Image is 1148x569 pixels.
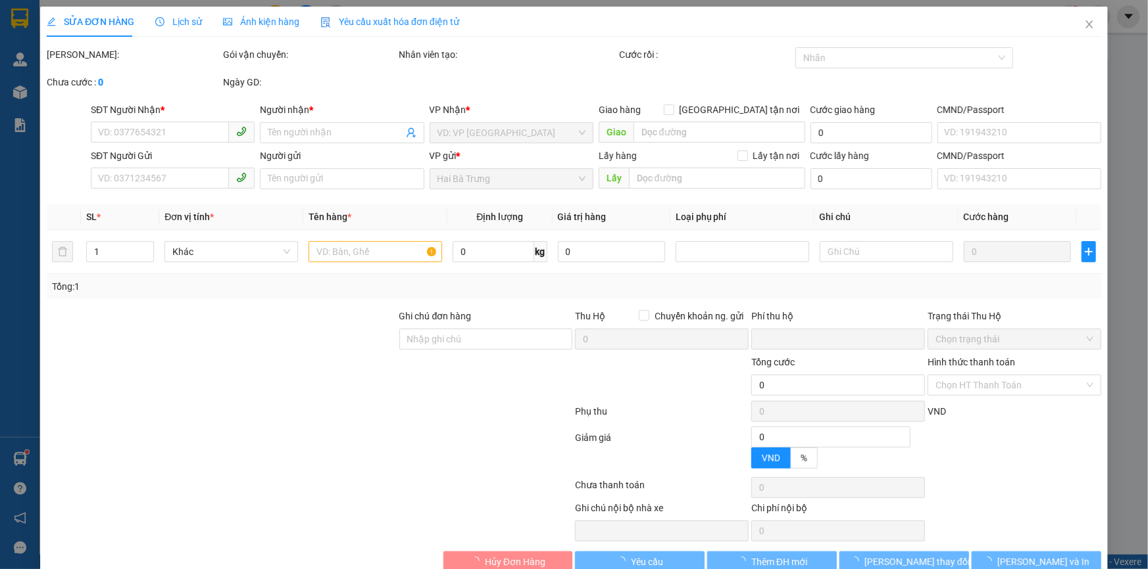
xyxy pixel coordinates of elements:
div: Ngày GD: [223,75,397,89]
button: Close [1071,7,1108,43]
span: Thu Hộ [575,311,605,321]
span: Chọn trạng thái [936,329,1093,349]
div: CMND/Passport [937,148,1101,163]
span: Lấy hàng [599,150,637,161]
span: Đơn vị tính [164,212,214,222]
span: [GEOGRAPHIC_DATA] tận nơi [674,102,805,117]
label: Cước giao hàng [811,104,876,115]
span: kg [534,241,547,262]
span: plus [1082,246,1095,257]
span: Hủy Đơn Hàng [485,555,545,569]
div: Chưa thanh toán [574,478,751,501]
div: Phụ thu [574,404,751,427]
input: Dọc đường [634,122,805,143]
span: Yêu cầu [631,555,663,569]
span: Giao [599,122,634,143]
span: SỬA ĐƠN HÀNG [47,16,134,27]
span: Thêm ĐH mới [751,555,807,569]
input: 0 [964,241,1071,262]
span: loading [850,557,864,566]
input: Cước giao hàng [811,122,932,143]
span: SL [86,212,97,222]
span: user-add [406,127,416,138]
span: Lịch sử [155,16,202,27]
span: [PERSON_NAME] thay đổi [864,555,970,569]
span: loading [737,557,751,566]
span: loading [616,557,631,566]
div: Phí thu hộ [751,309,925,329]
th: Loại phụ phí [670,204,814,230]
div: Giảm giá [574,430,751,474]
span: clock-circle [155,17,164,26]
input: Ghi chú đơn hàng [399,329,573,350]
th: Ghi chú [814,204,959,230]
input: Dọc đường [629,168,805,189]
span: close [1084,19,1095,30]
label: Cước lấy hàng [811,150,870,161]
label: Hình thức thanh toán [928,357,1015,367]
span: edit [47,17,56,26]
span: Định lượng [476,212,523,222]
button: delete [52,241,73,262]
span: loading [984,557,998,566]
button: plus [1082,241,1096,262]
span: Chuyển khoản ng. gửi [649,309,749,323]
span: VP Nhận [430,104,466,115]
span: Ảnh kiện hàng [223,16,299,27]
span: phone [236,126,247,137]
label: Ghi chú đơn hàng [399,311,472,321]
div: CMND/Passport [937,102,1101,117]
div: Tổng: 1 [52,279,443,294]
div: Cước rồi : [619,47,793,62]
span: picture [223,17,232,26]
span: % [801,453,807,463]
div: [PERSON_NAME]: [47,47,220,62]
div: Chưa cước : [47,75,220,89]
span: [PERSON_NAME] và In [998,555,1090,569]
img: icon [320,17,331,28]
div: VP gửi [430,148,593,163]
span: Tên hàng [309,212,351,222]
span: Khác [172,242,290,262]
div: Chi phí nội bộ [751,501,925,520]
span: loading [470,557,485,566]
div: SĐT Người Gửi [91,148,255,163]
span: Yêu cầu xuất hóa đơn điện tử [320,16,459,27]
span: phone [236,172,247,183]
div: Người gửi [260,148,424,163]
div: Ghi chú nội bộ nhà xe [575,501,749,520]
input: Cước lấy hàng [811,168,932,189]
span: Hai Bà Trưng [437,169,586,189]
b: 0 [98,77,103,87]
span: Giao hàng [599,104,641,115]
div: SĐT Người Nhận [91,102,255,117]
div: Gói vận chuyển: [223,47,397,62]
span: Lấy tận nơi [748,148,805,163]
span: VND [762,453,780,463]
span: VND [928,406,946,417]
div: Người nhận [260,102,424,117]
span: Giá trị hàng [558,212,607,222]
span: Tổng cước [751,357,795,367]
input: Ghi Chú [820,241,953,262]
span: Lấy [599,168,629,189]
span: Cước hàng [964,212,1009,222]
div: Trạng thái Thu Hộ [928,309,1101,323]
div: Nhân viên tạo: [399,47,617,62]
input: VD: Bàn, Ghế [309,241,442,262]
